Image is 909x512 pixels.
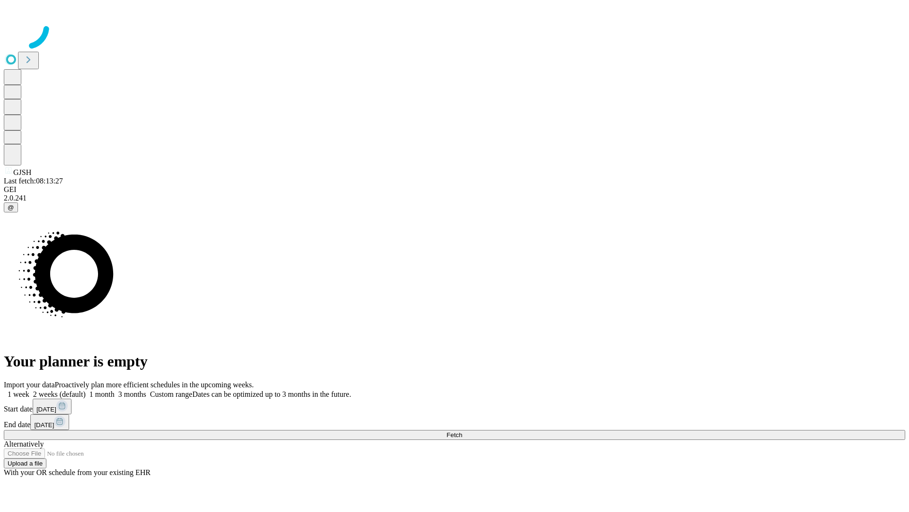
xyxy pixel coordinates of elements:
[4,202,18,212] button: @
[4,440,44,448] span: Alternatively
[33,390,86,398] span: 2 weeks (default)
[34,421,54,429] span: [DATE]
[4,414,905,430] div: End date
[4,458,46,468] button: Upload a file
[4,430,905,440] button: Fetch
[55,381,254,389] span: Proactively plan more efficient schedules in the upcoming weeks.
[4,381,55,389] span: Import your data
[4,185,905,194] div: GEI
[150,390,192,398] span: Custom range
[36,406,56,413] span: [DATE]
[8,204,14,211] span: @
[4,177,63,185] span: Last fetch: 08:13:27
[4,468,151,476] span: With your OR schedule from your existing EHR
[192,390,351,398] span: Dates can be optimized up to 3 months in the future.
[118,390,146,398] span: 3 months
[8,390,29,398] span: 1 week
[4,194,905,202] div: 2.0.241
[33,399,71,414] button: [DATE]
[4,353,905,370] h1: Your planner is empty
[4,399,905,414] div: Start date
[89,390,115,398] span: 1 month
[30,414,69,430] button: [DATE]
[13,168,31,176] span: GJSH
[446,431,462,439] span: Fetch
